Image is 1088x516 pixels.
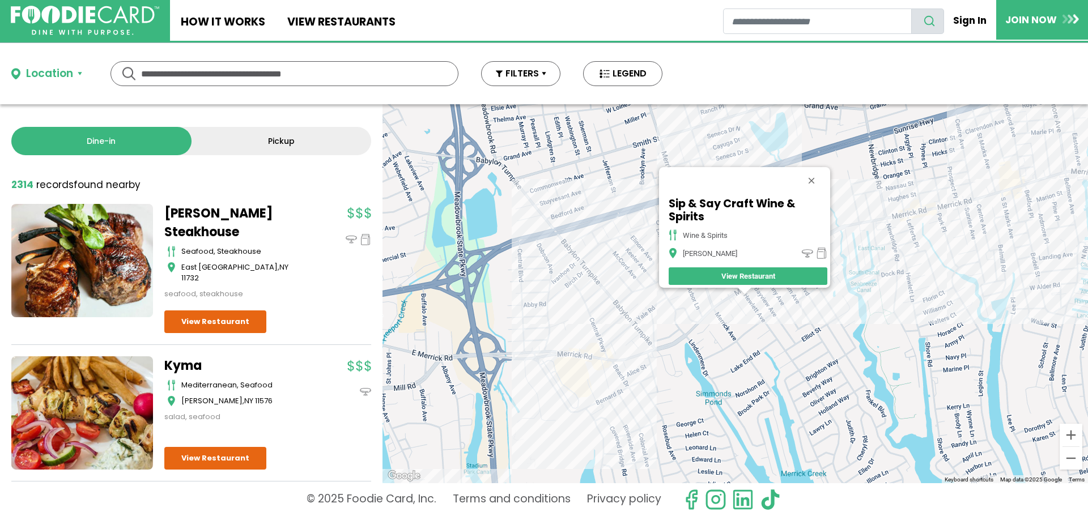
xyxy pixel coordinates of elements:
button: Zoom out [1060,447,1082,470]
strong: 2314 [11,178,33,191]
img: linkedin.svg [732,489,754,510]
svg: check us out on facebook [681,489,702,510]
a: View Restaurant [164,310,266,333]
div: mediterranean, seafood [181,379,306,391]
img: map_icon.png [669,248,677,259]
span: Map data ©2025 Google [1000,476,1062,483]
button: Zoom in [1060,424,1082,446]
span: [PERSON_NAME] [181,395,243,406]
div: , [181,262,306,284]
div: seafood, steakhouse [164,288,306,300]
span: 11732 [181,272,199,283]
a: Terms [1069,476,1085,483]
a: Open this area in Google Maps (opens a new window) [385,468,423,483]
div: found nearby [11,178,141,193]
img: dinein_icon.png [802,248,813,259]
a: Sign In [944,8,996,33]
img: pickup_icon.svg [360,234,371,245]
div: seafood, steakhouse [181,246,306,257]
a: [PERSON_NAME] Steakhouse [164,204,306,241]
img: pickup_icon.png [816,248,827,259]
a: Kyma [164,356,306,375]
button: LEGEND [583,61,662,86]
a: View Restaurant [669,267,827,285]
button: Close [798,167,825,194]
h5: Sip & Say Craft Wine & Spirits [669,197,827,223]
a: Dine-in [11,127,192,155]
img: map_icon.svg [167,395,176,407]
button: FILTERS [481,61,560,86]
button: Location [11,66,82,82]
div: wine & spirits [683,231,728,239]
div: Location [26,66,73,82]
a: Terms and conditions [453,489,571,510]
button: Keyboard shortcuts [945,476,993,484]
span: 11576 [255,395,273,406]
img: cutlery_icon.svg [167,379,176,391]
span: NY [244,395,253,406]
span: NY [279,262,288,272]
img: dinein_icon.svg [346,234,357,245]
span: East [GEOGRAPHIC_DATA] [181,262,278,272]
a: Privacy policy [587,489,661,510]
img: Google [385,468,423,483]
a: Pickup [192,127,372,155]
button: search [911,8,944,34]
img: cutlery_icon.png [669,229,677,241]
a: View Restaurant [164,447,266,470]
div: [PERSON_NAME] [683,249,737,257]
input: restaurant search [723,8,912,34]
p: © 2025 Foodie Card, Inc. [307,489,436,510]
img: dinein_icon.svg [360,386,371,398]
img: FoodieCard; Eat, Drink, Save, Donate [11,6,159,36]
img: map_icon.svg [167,262,176,273]
span: records [36,178,74,191]
img: tiktok.svg [759,489,781,510]
img: cutlery_icon.svg [167,246,176,257]
div: , [181,395,306,407]
div: salad, seafood [164,411,306,423]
